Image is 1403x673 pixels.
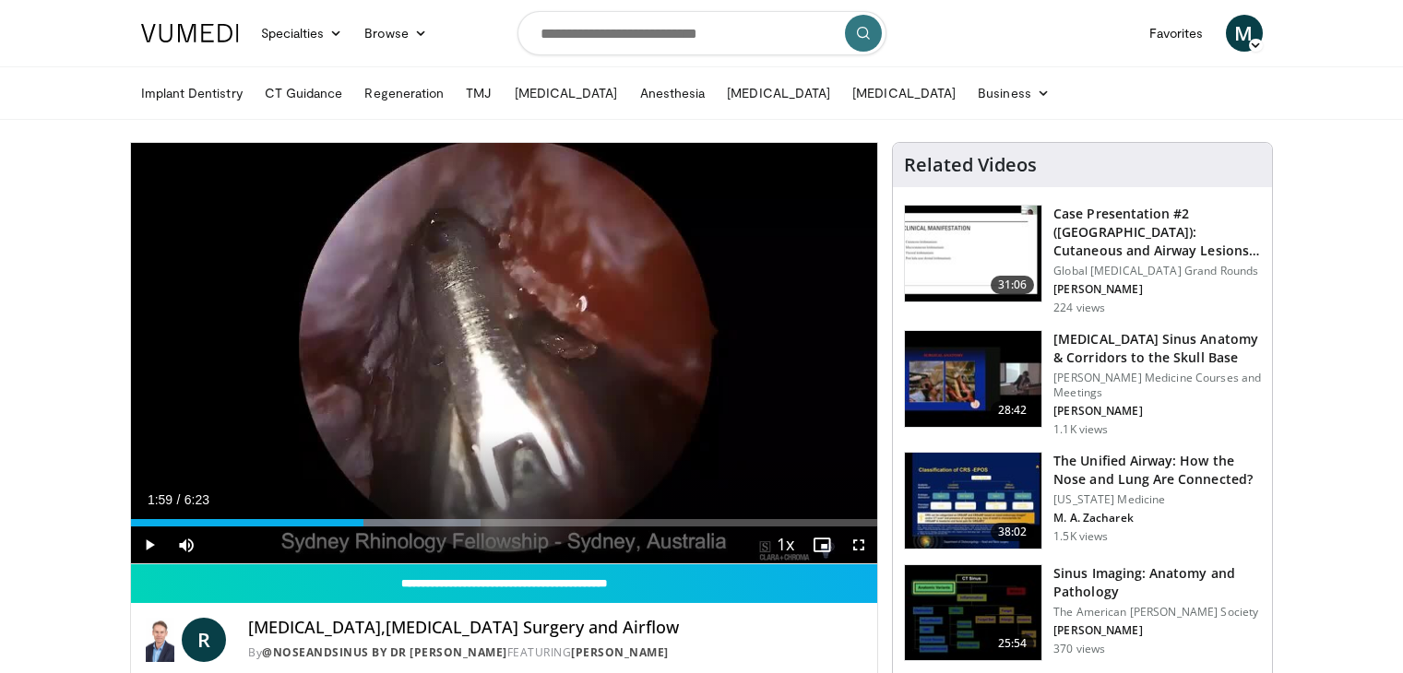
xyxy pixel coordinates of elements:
div: Progress Bar [131,519,878,526]
span: 1:59 [148,492,172,507]
button: Playback Rate [767,526,803,563]
a: 31:06 Case Presentation #2 ([GEOGRAPHIC_DATA]): Cutaneous and Airway Lesions i… Global [MEDICAL_D... [904,205,1261,315]
a: Implant Dentistry [130,75,254,112]
h3: Sinus Imaging: Anatomy and Pathology [1053,564,1261,601]
span: 28:42 [991,401,1035,419]
span: 31:06 [991,276,1035,294]
a: R [182,618,226,662]
button: Mute [168,526,205,563]
img: 276d523b-ec6d-4eb7-b147-bbf3804ee4a7.150x105_q85_crop-smart_upscale.jpg [905,331,1041,427]
p: [US_STATE] Medicine [1053,492,1261,507]
a: 38:02 The Unified Airway: How the Nose and Lung Are Connected? [US_STATE] Medicine M. A. Zacharek... [904,452,1261,549]
div: By FEATURING [248,644,862,661]
a: Browse [353,15,438,52]
a: 28:42 [MEDICAL_DATA] Sinus Anatomy & Corridors to the Skull Base [PERSON_NAME] Medicine Courses a... [904,330,1261,437]
a: [MEDICAL_DATA] [716,75,841,112]
a: 25:54 Sinus Imaging: Anatomy and Pathology The American [PERSON_NAME] Society [PERSON_NAME] 370 v... [904,564,1261,662]
h3: [MEDICAL_DATA] Sinus Anatomy & Corridors to the Skull Base [1053,330,1261,367]
a: Regeneration [353,75,455,112]
img: 283069f7-db48-4020-b5ba-d883939bec3b.150x105_q85_crop-smart_upscale.jpg [905,206,1041,301]
p: [PERSON_NAME] [1053,404,1261,419]
h4: Related Videos [904,154,1037,176]
h4: [MEDICAL_DATA],[MEDICAL_DATA] Surgery and Airflow [248,618,862,638]
h3: Case Presentation #2 ([GEOGRAPHIC_DATA]): Cutaneous and Airway Lesions i… [1053,205,1261,260]
a: [MEDICAL_DATA] [504,75,629,112]
p: 370 views [1053,642,1105,656]
p: M. A. Zacharek [1053,511,1261,525]
span: / [177,492,181,507]
a: CT Guidance [254,75,354,112]
a: TMJ [455,75,503,112]
span: 25:54 [991,634,1035,653]
a: Anesthesia [629,75,717,112]
h3: The Unified Airway: How the Nose and Lung Are Connected? [1053,452,1261,489]
span: 6:23 [184,492,209,507]
p: [PERSON_NAME] [1053,282,1261,297]
p: 1.1K views [1053,422,1108,437]
a: Favorites [1138,15,1215,52]
p: 1.5K views [1053,529,1108,544]
a: Specialties [250,15,354,52]
img: @NoseandSinus by Dr Richard Harvey [146,618,175,662]
img: fce5840f-3651-4d2e-85b0-3edded5ac8fb.150x105_q85_crop-smart_upscale.jpg [905,453,1041,549]
input: Search topics, interventions [517,11,886,55]
img: 5d00bf9a-6682-42b9-8190-7af1e88f226b.150x105_q85_crop-smart_upscale.jpg [905,565,1041,661]
p: The American [PERSON_NAME] Society [1053,605,1261,620]
p: [PERSON_NAME] [1053,623,1261,638]
p: 224 views [1053,301,1105,315]
span: 38:02 [991,523,1035,541]
p: [PERSON_NAME] Medicine Courses and Meetings [1053,371,1261,400]
a: [MEDICAL_DATA] [841,75,967,112]
button: Fullscreen [840,526,877,563]
button: Enable picture-in-picture mode [803,526,840,563]
video-js: Video Player [131,143,878,564]
img: VuMedi Logo [141,24,239,42]
p: Global [MEDICAL_DATA] Grand Rounds [1053,264,1261,278]
a: @NoseandSinus by Dr [PERSON_NAME] [262,644,507,660]
a: [PERSON_NAME] [571,644,669,660]
button: Play [131,526,168,563]
a: M [1226,15,1263,52]
a: Business [967,75,1061,112]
